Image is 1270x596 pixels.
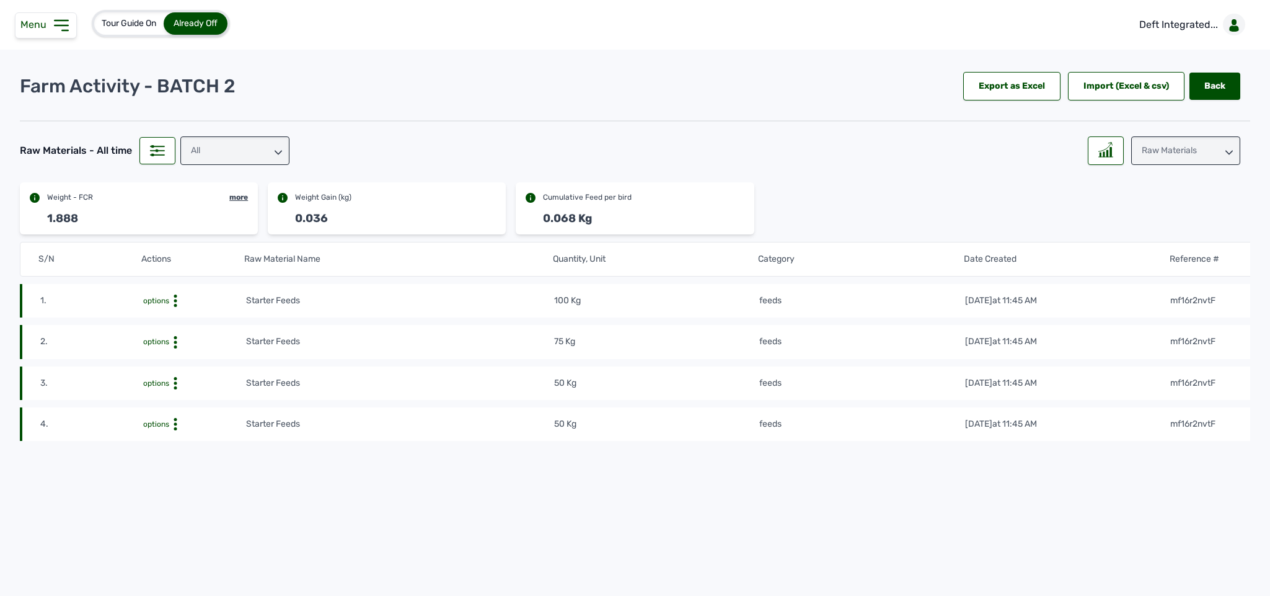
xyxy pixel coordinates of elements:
th: Date Created [963,252,1169,266]
td: feeds [759,294,964,308]
div: 0.036 [295,210,328,227]
span: at 11:45 AM [992,295,1037,306]
th: S/N [38,252,141,266]
p: Deft Integrated... [1139,17,1218,32]
div: All [180,136,289,165]
th: Raw Material Name [244,252,552,266]
a: Deft Integrated... [1129,7,1250,42]
td: Starter Feeds [245,335,553,349]
td: feeds [759,417,964,431]
div: Raw Materials [1131,136,1240,165]
td: 50 Kg [553,417,759,431]
td: Starter Feeds [245,294,553,308]
span: options [143,379,169,388]
td: 75 Kg [553,335,759,349]
td: 2. [40,335,143,349]
span: options [143,337,169,346]
div: Import (Excel & csv) [1068,72,1184,100]
span: Tour Guide On [102,18,156,29]
div: Export as Excel [963,72,1061,100]
span: Menu [20,19,51,30]
div: Weight - FCR [47,192,93,202]
td: 1. [40,294,143,308]
td: 4. [40,417,143,431]
td: feeds [759,376,964,390]
div: Weight Gain (kg) [295,192,351,202]
span: options [143,420,169,429]
th: Category [757,252,963,266]
th: Quantity, Unit [552,252,758,266]
td: 100 Kg [553,294,759,308]
td: feeds [759,335,964,349]
a: Back [1189,73,1240,100]
span: at 11:45 AM [992,336,1037,347]
span: at 11:45 AM [992,378,1037,388]
div: [DATE] [965,295,1037,307]
td: Starter Feeds [245,376,553,390]
span: Already Off [174,18,218,29]
div: Raw Materials - All time [20,143,132,158]
div: more [229,192,248,202]
div: 1.888 [47,210,78,227]
th: Actions [141,252,244,266]
td: 50 Kg [553,376,759,390]
div: [DATE] [965,336,1037,348]
div: [DATE] [965,377,1037,389]
span: at 11:45 AM [992,419,1037,429]
p: Farm Activity - BATCH 2 [20,75,236,97]
span: options [143,296,169,305]
td: Starter Feeds [245,417,553,431]
div: [DATE] [965,418,1037,430]
td: 3. [40,376,143,390]
div: Cumulative Feed per bird [543,192,632,202]
div: 0.068 Kg [543,210,592,227]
